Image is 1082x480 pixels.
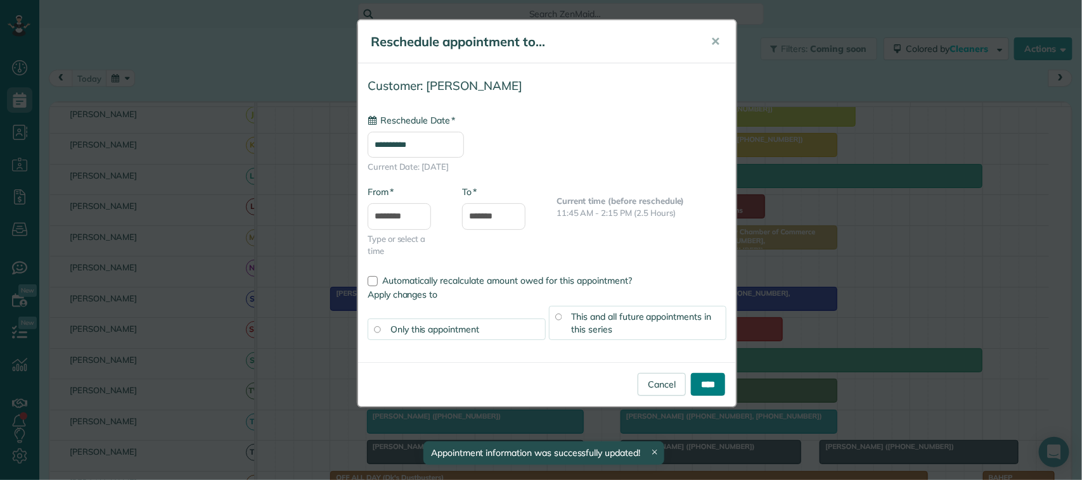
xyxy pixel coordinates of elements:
[368,186,394,198] label: From
[368,233,443,257] span: Type or select a time
[557,207,726,219] p: 11:45 AM - 2:15 PM (2.5 Hours)
[462,186,477,198] label: To
[638,373,686,396] a: Cancel
[368,161,726,173] span: Current Date: [DATE]
[423,441,664,465] div: Appointment information was successfully updated!
[390,324,479,335] span: Only this appointment
[368,79,726,92] h4: Customer: [PERSON_NAME]
[555,313,562,320] input: This and all future appointments in this series
[572,311,712,335] span: This and all future appointments in this series
[368,114,455,127] label: Reschedule Date
[557,196,685,206] b: Current time (before reschedule)
[368,288,726,301] label: Apply changes to
[382,275,632,286] span: Automatically recalculate amount owed for this appointment?
[371,33,693,51] h5: Reschedule appointment to...
[711,34,720,49] span: ✕
[374,326,380,332] input: Only this appointment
